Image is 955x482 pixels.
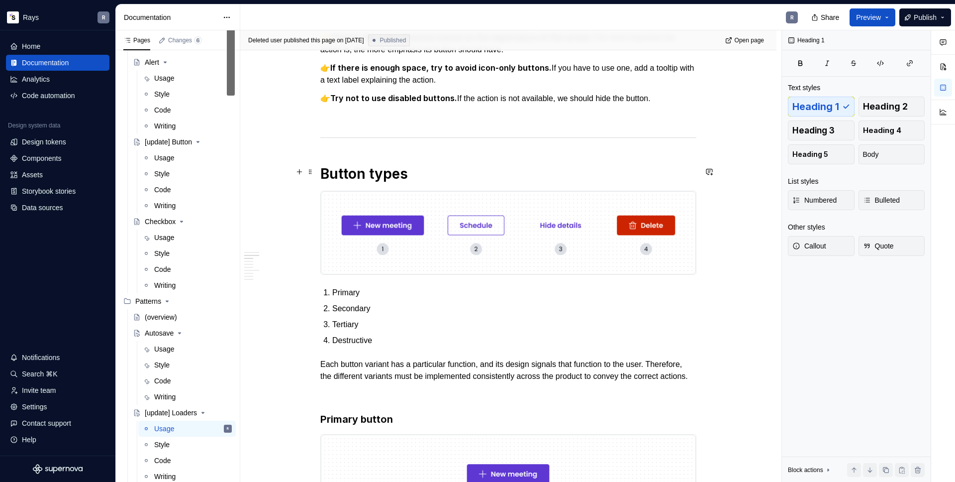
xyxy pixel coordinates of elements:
a: Writing [138,277,236,293]
div: Code [154,185,171,195]
p: Each button variant has a particular function, and its design signals that function to the user. ... [320,359,696,382]
button: Contact support [6,415,109,431]
div: Usage [154,73,174,83]
a: Home [6,38,109,54]
div: Autosave [145,328,174,338]
div: Contact support [22,418,71,428]
a: Code [138,182,236,198]
a: Alert [129,54,236,70]
span: Heading 3 [792,125,835,135]
button: Help [6,432,109,448]
div: [update] Button [145,137,192,147]
div: Writing [154,392,176,402]
div: List styles [788,176,818,186]
a: Usage [138,150,236,166]
a: Usage [138,341,236,357]
div: Notifications [22,353,60,362]
div: Style [154,440,170,450]
a: Documentation [6,55,109,71]
button: Quote [859,236,925,256]
div: Block actions [788,466,823,474]
h3: Primary button [320,412,696,426]
div: Writing [154,121,176,131]
div: R [102,13,105,21]
svg: Supernova Logo [33,464,83,474]
div: Writing [154,280,176,290]
p: Destructive [332,335,696,347]
span: Heading 2 [863,102,908,112]
a: [update] Button [129,134,236,150]
a: [update] Loaders [129,405,236,421]
div: Patterns [119,293,236,309]
div: (overview) [145,312,177,322]
div: Documentation [124,12,218,22]
p: Primary [332,287,696,299]
a: UsageR [138,421,236,437]
button: RaysR [2,6,113,28]
div: Code [154,105,171,115]
div: Code [154,376,171,386]
div: Patterns [135,296,161,306]
button: Callout [788,236,855,256]
div: Design tokens [22,137,66,147]
span: Publish [914,12,937,22]
span: Share [821,12,839,22]
div: R [790,13,794,21]
div: Code [154,456,171,466]
a: Open page [722,33,768,47]
div: Writing [154,201,176,211]
a: Analytics [6,71,109,87]
div: Design system data [8,121,60,129]
button: Notifications [6,350,109,365]
a: Autosave [129,325,236,341]
button: Body [859,144,925,164]
div: [update] Loaders [145,408,197,418]
button: Publish [899,8,951,26]
div: Data sources [22,203,63,213]
span: Body [863,149,879,159]
a: Writing [138,198,236,214]
a: Assets [6,167,109,183]
button: Bulleted [859,190,925,210]
div: Other styles [788,222,825,232]
div: Checkbox [145,217,176,227]
div: Code [154,264,171,274]
a: Settings [6,399,109,415]
span: Preview [856,12,881,22]
h1: Button types [320,165,696,183]
a: Code [138,453,236,469]
div: Storybook stories [22,186,76,196]
span: Heading 4 [863,125,901,135]
a: Code automation [6,88,109,104]
strong: Try not to use disabled buttons. [330,93,457,103]
span: Heading 5 [792,149,828,159]
a: Code [138,102,236,118]
a: Style [138,437,236,453]
div: Settings [22,402,47,412]
button: Heading 3 [788,120,855,140]
strong: If there is enough space, try to avoid icon-only buttons. [330,63,552,73]
a: Checkbox [129,214,236,230]
div: Analytics [22,74,50,84]
div: Block actions [788,463,832,477]
div: Rays [23,12,39,22]
div: R [227,424,229,434]
div: Style [154,360,170,370]
a: Usage [138,70,236,86]
button: Share [806,8,846,26]
span: Callout [792,241,826,251]
a: Style [138,357,236,373]
img: 6d3517f2-c9be-42ef-a17d-43333b4a1852.png [7,11,19,23]
a: Style [138,86,236,102]
div: Alert [145,57,159,67]
button: Heading 2 [859,97,925,117]
img: 78606d50-8bc2-46cb-9db2-313796381f90.png [321,191,696,274]
p: 👉 If the action is not available, we should hide the button. [320,92,696,105]
button: Numbered [788,190,855,210]
a: Storybook stories [6,183,109,199]
div: Help [22,435,36,445]
div: Usage [154,153,174,163]
span: Open page [735,36,764,44]
a: Writing [138,118,236,134]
